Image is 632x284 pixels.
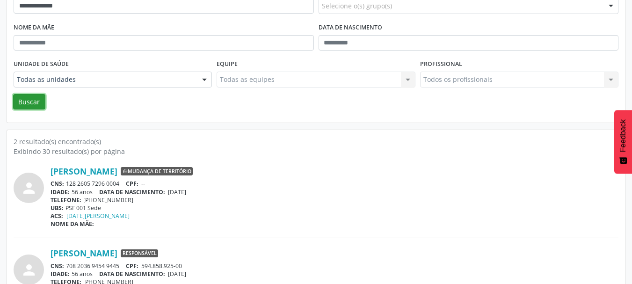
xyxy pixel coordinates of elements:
div: [PHONE_NUMBER] [51,196,618,204]
span: [DATE] [168,270,186,278]
span: Mudança de território [121,167,193,175]
div: PSF 001 Sede [51,204,618,212]
span: Selecione o(s) grupo(s) [322,1,392,11]
div: 128 2605 7296 0004 [51,180,618,188]
span: TELEFONE: [51,196,81,204]
span: CNS: [51,262,64,270]
span: IDADE: [51,270,70,278]
a: [PERSON_NAME] [51,166,117,176]
span: NOME DA MÃE: [51,220,94,228]
a: [PERSON_NAME] [51,248,117,258]
span: IDADE: [51,188,70,196]
span: ACS: [51,212,63,220]
span: UBS: [51,204,64,212]
div: 2 resultado(s) encontrado(s) [14,137,618,146]
label: Equipe [217,57,238,72]
button: Feedback - Mostrar pesquisa [614,110,632,174]
div: 56 anos [51,270,618,278]
span: Todas as unidades [17,75,193,84]
label: Profissional [420,57,462,72]
span: DATA DE NASCIMENTO: [99,188,165,196]
label: Nome da mãe [14,21,54,35]
span: 594.858.925-00 [141,262,182,270]
i: person [21,180,37,197]
span: CPF: [126,180,138,188]
button: Buscar [13,94,45,110]
a: [DATE][PERSON_NAME] [66,212,130,220]
span: CPF: [126,262,138,270]
span: -- [141,180,145,188]
span: CNS: [51,180,64,188]
label: Data de nascimento [319,21,382,35]
div: 708 2036 9454 9445 [51,262,618,270]
span: Responsável [121,249,158,258]
label: Unidade de saúde [14,57,69,72]
div: 56 anos [51,188,618,196]
span: Feedback [619,119,627,152]
span: DATA DE NASCIMENTO: [99,270,165,278]
div: Exibindo 30 resultado(s) por página [14,146,618,156]
span: [DATE] [168,188,186,196]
